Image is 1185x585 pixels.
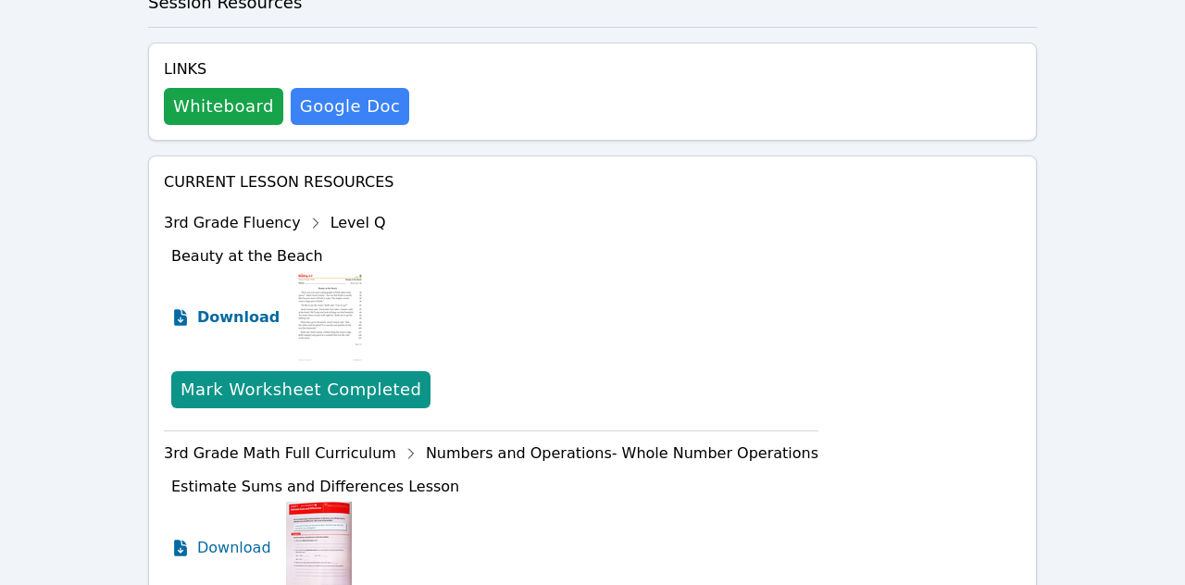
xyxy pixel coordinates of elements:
[164,58,409,81] h4: Links
[294,271,366,364] img: Beauty at the Beach
[164,88,283,125] button: Whiteboard
[197,537,271,559] span: Download
[291,88,409,125] a: Google Doc
[171,247,323,265] span: Beauty at the Beach
[197,306,280,329] span: Download
[171,271,280,364] a: Download
[171,371,430,408] button: Mark Worksheet Completed
[164,208,818,238] div: 3rd Grade Fluency Level Q
[181,377,421,403] div: Mark Worksheet Completed
[164,439,818,468] div: 3rd Grade Math Full Curriculum Numbers and Operations- Whole Number Operations
[171,478,459,495] span: Estimate Sums and Differences Lesson
[164,171,1021,193] h4: Current Lesson Resources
